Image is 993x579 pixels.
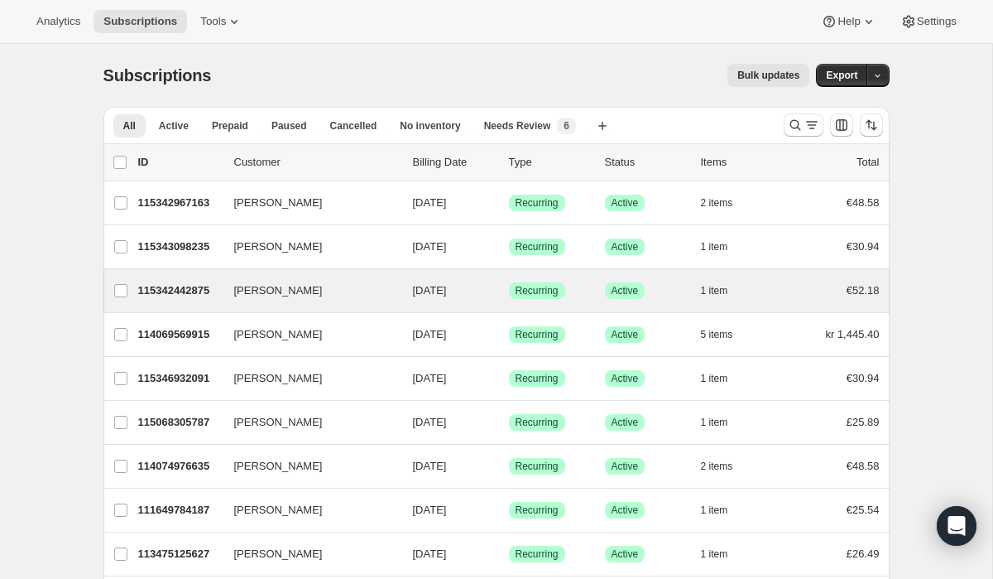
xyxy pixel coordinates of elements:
[612,416,639,429] span: Active
[701,196,733,210] span: 2 items
[26,10,90,33] button: Analytics
[138,411,880,434] div: 115068305787[PERSON_NAME][DATE]SuccessRecurringSuccessActive1 item£25.89
[917,15,957,28] span: Settings
[234,370,323,387] span: [PERSON_NAME]
[847,504,880,516] span: €25.54
[516,504,559,517] span: Recurring
[138,282,221,299] p: 115342442875
[612,372,639,385] span: Active
[589,114,616,138] button: Create new view
[138,546,221,562] p: 113475125627
[612,504,639,517] span: Active
[234,154,400,171] p: Customer
[234,502,323,519] span: [PERSON_NAME]
[516,284,559,297] span: Recurring
[138,502,221,519] p: 111649784187
[701,543,746,566] button: 1 item
[234,414,323,431] span: [PERSON_NAME]
[138,195,221,211] p: 115342967163
[484,119,551,133] span: Needs Review
[138,326,221,343] p: 114069569915
[701,367,746,390] button: 1 item
[413,548,447,560] span: [DATE]
[605,154,688,171] p: Status
[847,284,880,297] span: €52.18
[701,504,728,517] span: 1 item
[816,64,867,87] button: Export
[516,460,559,473] span: Recurring
[701,279,746,302] button: 1 item
[400,119,460,133] span: No inventory
[811,10,886,33] button: Help
[138,239,221,255] p: 115343098235
[701,499,746,522] button: 1 item
[847,416,880,428] span: £25.89
[847,372,880,384] span: €30.94
[856,154,879,171] p: Total
[271,119,307,133] span: Paused
[847,548,880,560] span: £26.49
[224,453,390,480] button: [PERSON_NAME]
[516,372,559,385] span: Recurring
[847,240,880,253] span: €30.94
[509,154,592,171] div: Type
[837,15,860,28] span: Help
[413,504,447,516] span: [DATE]
[701,328,733,341] span: 5 items
[612,460,639,473] span: Active
[937,506,976,546] div: Open Intercom Messenger
[159,119,189,133] span: Active
[701,154,784,171] div: Items
[36,15,80,28] span: Analytics
[890,10,967,33] button: Settings
[138,499,880,522] div: 111649784187[PERSON_NAME][DATE]SuccessRecurringSuccessActive1 item€25.54
[701,372,728,385] span: 1 item
[701,235,746,258] button: 1 item
[727,64,809,87] button: Bulk updates
[847,196,880,209] span: €48.58
[701,323,751,346] button: 5 items
[413,240,447,253] span: [DATE]
[701,455,751,478] button: 2 items
[826,69,857,82] span: Export
[860,113,883,137] button: Sort the results
[138,191,880,215] div: 115342967163[PERSON_NAME][DATE]SuccessRecurringSuccessActive2 items€48.58
[516,240,559,253] span: Recurring
[224,497,390,524] button: [PERSON_NAME]
[413,154,496,171] p: Billing Date
[103,15,177,28] span: Subscriptions
[138,414,221,431] p: 115068305787
[234,546,323,562] span: [PERSON_NAME]
[123,119,136,133] span: All
[564,119,569,133] span: 6
[234,282,323,299] span: [PERSON_NAME]
[516,328,559,341] span: Recurring
[138,154,880,171] div: IDCustomerBilling DateTypeStatusItemsTotal
[847,460,880,472] span: €48.58
[138,279,880,302] div: 115342442875[PERSON_NAME][DATE]SuccessRecurringSuccessActive1 item€52.18
[516,416,559,429] span: Recurring
[701,240,728,253] span: 1 item
[224,321,390,348] button: [PERSON_NAME]
[612,284,639,297] span: Active
[200,15,226,28] span: Tools
[138,458,221,475] p: 114074976635
[138,323,880,346] div: 114069569915[PERSON_NAME][DATE]SuccessRecurringSuccessActive5 itemskr 1,445.40
[138,543,880,566] div: 113475125627[PERSON_NAME][DATE]SuccessRecurringSuccessActive1 item£26.49
[612,548,639,561] span: Active
[138,370,221,387] p: 115346932091
[330,119,377,133] span: Cancelled
[701,416,728,429] span: 1 item
[224,277,390,304] button: [PERSON_NAME]
[413,372,447,384] span: [DATE]
[701,284,728,297] span: 1 item
[234,239,323,255] span: [PERSON_NAME]
[413,196,447,209] span: [DATE]
[212,119,248,133] span: Prepaid
[234,195,323,211] span: [PERSON_NAME]
[413,460,447,472] span: [DATE]
[413,416,447,428] span: [DATE]
[234,326,323,343] span: [PERSON_NAME]
[138,455,880,478] div: 114074976635[PERSON_NAME][DATE]SuccessRecurringSuccessActive2 items€48.58
[234,458,323,475] span: [PERSON_NAME]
